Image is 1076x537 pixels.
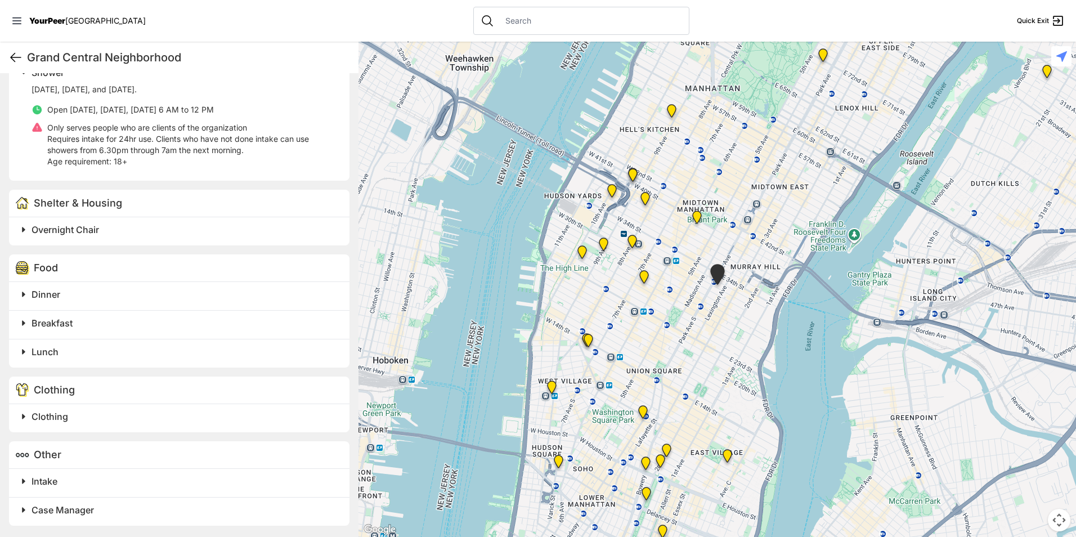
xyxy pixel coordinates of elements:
[32,289,60,300] span: Dinner
[592,233,615,260] div: Chelsea
[34,197,122,209] span: Shelter & Housing
[1017,14,1065,28] a: Quick Exit
[29,16,65,25] span: YourPeer
[1048,509,1070,531] button: Map camera controls
[32,84,336,95] p: [DATE], [DATE], and [DATE].
[635,482,658,509] div: Senior Services Center
[649,450,672,477] div: St. Joseph House
[621,230,644,257] div: Antonio Olivieri Drop-in Center
[47,156,336,167] p: 18+
[27,50,349,65] h1: Grand Central Neighborhood
[600,180,624,207] div: Sylvia's Place
[34,449,61,460] span: Other
[32,224,99,235] span: Overnight Chair
[34,384,75,396] span: Clothing
[716,445,739,472] div: Manhattan
[47,133,336,156] p: Requires intake for 24hr use. Clients who have not done intake can use showers from 6.30pm throug...
[1017,16,1049,25] span: Quick Exit
[547,450,570,477] div: Main Location, SoHo, DYCD Youth Drop-in Center
[812,44,835,71] div: Manhattan
[32,411,68,422] span: Clothing
[575,329,598,356] div: Center Youth
[32,346,59,357] span: Lunch
[65,16,146,25] span: [GEOGRAPHIC_DATA]
[540,376,563,403] div: Greenwich Village
[703,259,732,294] div: Mainchance Adult Drop-in Center
[361,522,398,537] img: Google
[29,17,146,24] a: YourPeer[GEOGRAPHIC_DATA]
[32,476,57,487] span: Intake
[633,266,656,293] div: New Location, Headquarters
[621,164,644,191] div: Metro Baptist Church
[361,522,398,537] a: Open this area in Google Maps (opens a new window)
[634,452,657,479] div: Bowery Campus
[47,105,214,114] span: Open [DATE], [DATE], [DATE] 6 AM to 12 PM
[34,262,58,274] span: Food
[577,329,600,356] div: The Center, Main Building
[621,163,644,190] div: Metro Baptist Church
[499,15,682,26] input: Search
[32,317,73,329] span: Breakfast
[660,100,683,127] div: 9th Avenue Drop-in Center
[634,187,657,214] div: Positive Health Project
[655,439,678,466] div: Maryhouse
[32,504,94,516] span: Case Manager
[631,401,654,428] div: Harvey Milk High School
[47,156,111,166] span: Age requirement:
[47,123,247,132] span: Only serves people who are clients of the organization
